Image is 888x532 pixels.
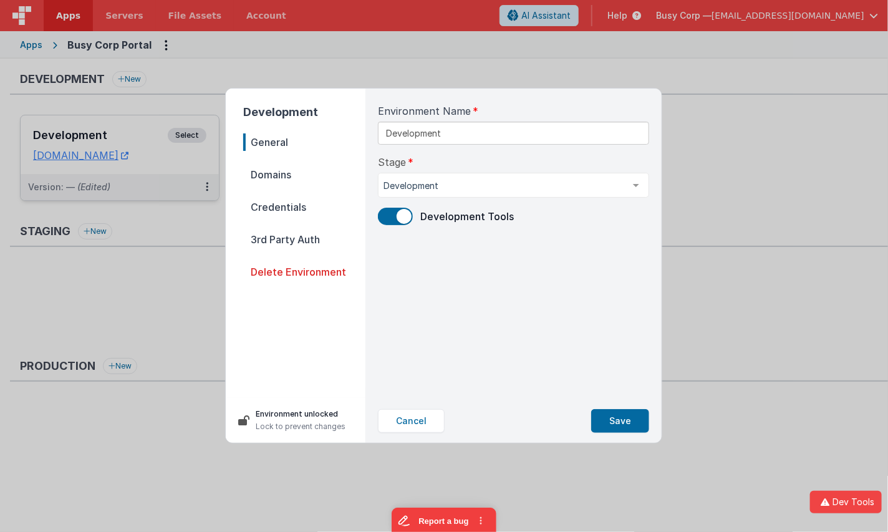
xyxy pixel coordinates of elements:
span: Development Tools [420,210,514,223]
p: Lock to prevent changes [256,420,345,433]
span: Credentials [243,198,365,216]
h2: Development [243,104,365,121]
button: Dev Tools [810,491,882,513]
p: Environment unlocked [256,408,345,420]
span: Delete Environment [243,263,365,281]
button: Cancel [378,409,445,433]
span: Development [384,180,624,192]
span: 3rd Party Auth [243,231,365,248]
span: Stage [378,155,406,170]
span: Environment Name [378,104,471,118]
span: General [243,133,365,151]
span: Domains [243,166,365,183]
button: Save [591,409,649,433]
